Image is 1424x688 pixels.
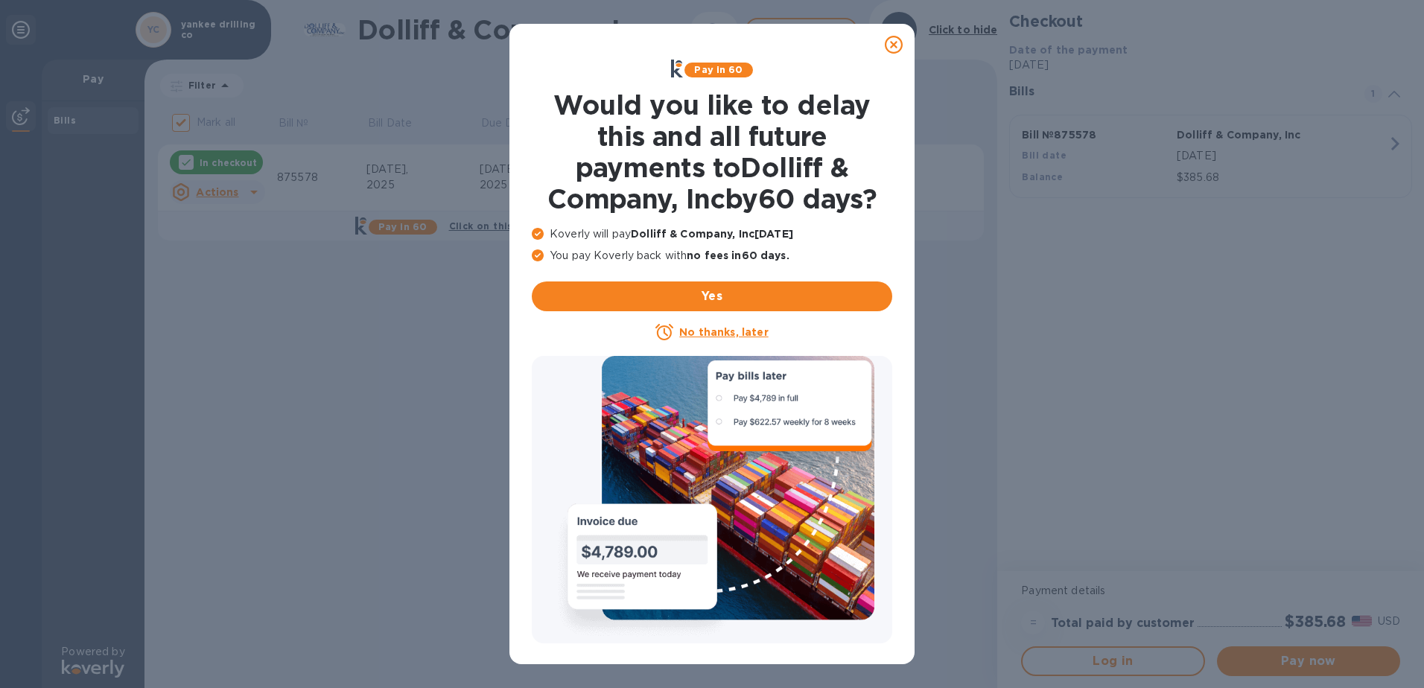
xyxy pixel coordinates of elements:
b: no fees in 60 days . [687,249,789,261]
h1: Would you like to delay this and all future payments to Dolliff & Company, Inc by 60 days ? [532,89,892,214]
p: You pay Koverly back with [532,248,892,264]
b: Dolliff & Company, Inc [DATE] [631,228,793,240]
span: Yes [544,287,880,305]
u: No thanks, later [679,326,768,338]
b: Pay in 60 [694,64,743,75]
p: Koverly will pay [532,226,892,242]
button: Yes [532,281,892,311]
